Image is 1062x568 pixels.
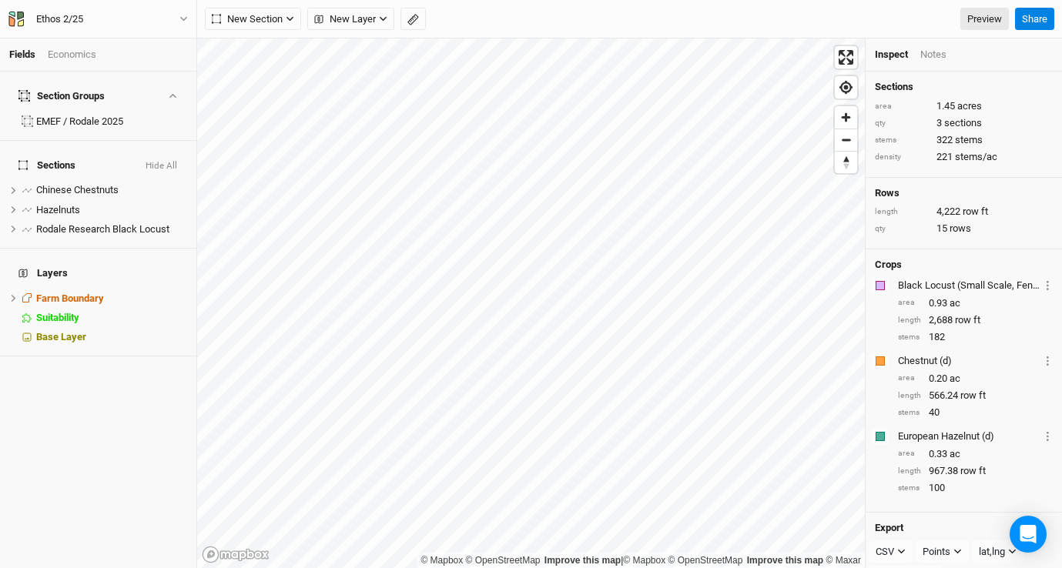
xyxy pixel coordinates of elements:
div: Suitability [36,312,187,324]
span: ac [950,447,960,461]
a: OpenStreetMap [466,555,541,566]
div: area [875,101,929,112]
div: stems [875,135,929,146]
div: stems [898,483,921,494]
div: Notes [920,48,946,62]
div: length [875,206,929,218]
h4: Crops [875,259,902,271]
button: Crop Usage [1043,352,1053,369]
h4: Rows [875,187,1053,199]
button: Share [1015,8,1054,31]
button: Ethos 2/25 [8,11,189,28]
button: Hide All [145,161,178,172]
span: New Section [212,12,283,27]
span: row ft [960,389,986,403]
div: Farm Boundary [36,292,187,305]
span: Rodale Research Black Locust [36,223,169,235]
div: 15 [875,222,1053,236]
button: Show section groups [166,91,179,101]
button: Zoom in [835,106,857,129]
div: European Hazelnut (d) [898,429,1040,443]
div: Base Layer [36,331,187,343]
span: Farm Boundary [36,292,104,304]
div: area [898,448,921,459]
div: area [898,373,921,384]
span: Hazelnuts [36,204,80,216]
div: Chinese Chestnuts [36,184,187,196]
a: Mapbox [623,555,665,566]
div: 100 [898,481,1053,495]
div: Ethos 2/25 [36,12,83,27]
div: Section Groups [18,90,105,102]
button: Points [916,540,969,563]
div: CSV [876,544,894,560]
div: 2,688 [898,313,1053,327]
div: 322 [875,133,1053,147]
a: Fields [9,48,35,60]
div: length [898,315,921,326]
div: 0.33 [898,447,1053,461]
span: sections [944,116,982,130]
div: 3 [875,116,1053,130]
span: stems/ac [955,150,997,164]
span: Base Layer [36,331,86,342]
div: Black Locust (Small Scale, Fenceposts Only) [898,279,1040,292]
span: ac [950,296,960,310]
div: area [898,297,921,309]
button: New Layer [307,8,394,31]
a: Preview [960,8,1009,31]
button: lat,lng [972,540,1023,563]
span: Suitability [36,312,79,323]
div: qty [875,223,929,235]
span: Chinese Chestnuts [36,184,119,195]
div: Economics [48,48,96,62]
div: length [898,466,921,477]
button: Crop Usage [1043,276,1053,294]
div: stems [898,332,921,343]
div: density [875,152,929,163]
h4: Layers [9,258,187,289]
span: row ft [960,464,986,478]
div: 40 [898,406,1053,419]
span: Reset bearing to north [835,152,857,173]
span: New Layer [314,12,376,27]
div: lat,lng [979,544,1005,560]
a: Improve this map [747,555,823,566]
button: Enter fullscreen [835,46,857,68]
button: Find my location [835,76,857,99]
span: rows [950,222,971,236]
span: acres [957,99,982,113]
h4: Export [875,522,1053,534]
div: Chestnut (d) [898,354,1040,368]
div: Rodale Research Black Locust [36,223,187,236]
button: Shortcut: M [400,8,426,31]
div: | [420,553,861,568]
div: stems [898,407,921,419]
button: Zoom out [835,129,857,151]
a: Maxar [826,555,861,566]
div: length [898,390,921,402]
div: Hazelnuts [36,204,187,216]
div: 221 [875,150,1053,164]
div: 0.20 [898,372,1053,386]
span: Sections [18,159,75,172]
div: 967.38 [898,464,1053,478]
button: Crop Usage [1043,427,1053,445]
div: qty [875,118,929,129]
div: 566.24 [898,389,1053,403]
span: ac [950,372,960,386]
a: Mapbox logo [202,546,270,563]
div: 182 [898,330,1053,344]
h4: Sections [875,81,1053,93]
div: Inspect [875,48,908,62]
div: 0.93 [898,296,1053,310]
button: New Section [205,8,301,31]
div: 4,222 [875,205,1053,219]
div: Points [923,544,950,560]
button: CSV [869,540,913,563]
